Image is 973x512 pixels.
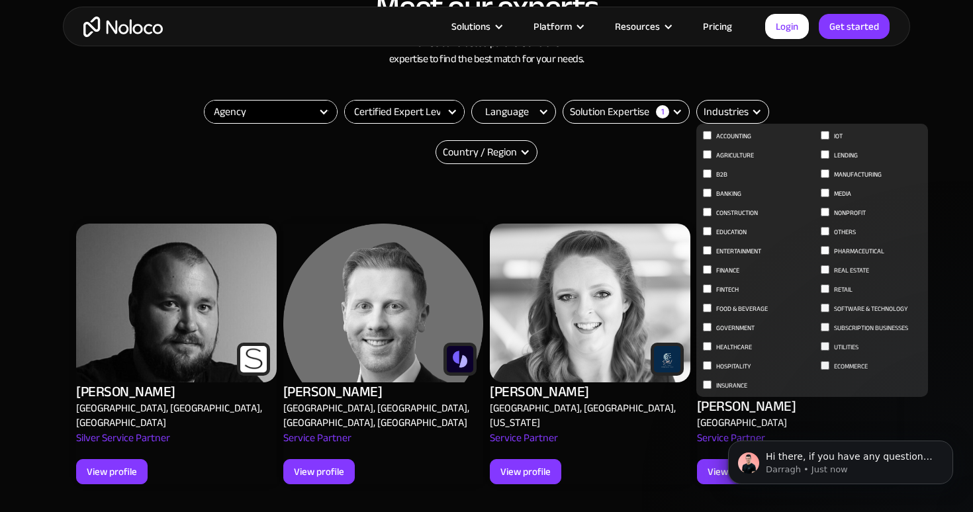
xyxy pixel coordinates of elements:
[517,18,598,35] div: Platform
[834,359,868,374] span: eCommerce
[716,128,751,144] span: Accounting
[834,224,856,240] span: Others
[703,208,712,216] input: Construction
[697,430,765,459] div: Service Partner
[821,342,829,351] input: Utilities
[703,342,712,351] input: Healthcare
[294,463,344,480] div: View profile
[471,100,556,124] form: Email Form
[686,18,749,35] a: Pricing
[283,224,484,382] img: Alex Vyshnevskiy - Noloco app builder Expert
[443,144,517,160] div: Country / Region
[76,430,170,459] div: Silver Service Partner
[703,323,712,331] input: Government
[716,320,755,336] span: Government
[821,323,829,331] input: Subscription Businesses
[615,18,660,35] div: Resources
[490,382,589,401] div: [PERSON_NAME]
[821,304,829,312] input: Software & Technology
[76,382,175,401] div: [PERSON_NAME]
[563,100,690,124] form: Email Form
[703,265,712,274] input: Finance
[834,263,869,278] span: Real Estate
[490,430,558,459] div: Service Partner
[703,361,712,370] input: Hospitality
[704,104,749,120] div: Industries
[716,301,768,317] span: Food & Beverage
[83,17,163,37] a: home
[656,105,669,118] div: 1
[697,415,787,430] div: [GEOGRAPHIC_DATA]
[821,246,829,255] input: Pharmaceutical
[708,463,758,480] div: View profile
[76,35,897,67] h3: Browse our trusted partners and their expertise to find the best match for your needs.
[283,401,477,430] div: [GEOGRAPHIC_DATA], [GEOGRAPHIC_DATA], [GEOGRAPHIC_DATA], [GEOGRAPHIC_DATA]
[451,18,490,35] div: Solutions
[500,463,551,480] div: View profile
[471,100,556,124] div: Language
[716,359,751,374] span: Hospitality
[834,167,882,183] span: Manufacturing
[834,148,858,163] span: Lending
[703,189,712,197] input: Banking
[765,14,809,39] a: Login
[716,186,741,202] span: Banking
[819,14,890,39] a: Get started
[834,339,858,355] span: Utilities
[821,189,829,197] input: Media
[703,380,712,389] input: Insurance
[703,246,712,255] input: Entertainment
[821,131,829,140] input: IoT
[834,282,853,298] span: Retail
[834,186,851,202] span: Media
[570,104,649,120] div: Solution Expertise
[696,124,928,397] nav: Industries
[703,304,712,312] input: Food & Beverage
[834,205,866,221] span: Nonprofit
[821,169,829,178] input: Manufacturing
[436,140,537,164] div: Country / Region
[533,18,572,35] div: Platform
[703,131,712,140] input: Accounting
[204,100,338,124] form: Filter
[716,263,739,278] span: Finance
[76,224,277,382] img: Alex Vyshnevskiy - Noloco app builder Expert
[485,104,529,120] div: Language
[716,339,752,355] span: Healthcare
[716,148,754,163] span: Agriculture
[283,430,351,459] div: Service Partner
[821,265,829,274] input: Real Estate
[703,169,712,178] input: B2B
[696,100,769,124] form: Email Form
[834,243,884,259] span: Pharmaceutical
[344,100,465,124] form: Filter
[490,224,690,382] img: Alex Vyshnevskiy - Noloco app builder Expert
[563,100,690,124] div: Solution Expertise1
[703,227,712,235] input: Education
[76,401,270,430] div: [GEOGRAPHIC_DATA], [GEOGRAPHIC_DATA], [GEOGRAPHIC_DATA]
[283,207,484,501] a: Alex Vyshnevskiy - Noloco app builder Expert[PERSON_NAME][GEOGRAPHIC_DATA], [GEOGRAPHIC_DATA], [G...
[834,320,908,336] span: Subscription Businesses
[834,128,843,144] span: IoT
[716,224,747,240] span: Education
[598,18,686,35] div: Resources
[703,284,712,293] input: Fintech
[76,207,277,501] a: Alex Vyshnevskiy - Noloco app builder Expert[PERSON_NAME][GEOGRAPHIC_DATA], [GEOGRAPHIC_DATA], [G...
[716,205,758,221] span: Construction
[716,243,761,259] span: Entertainment
[696,100,769,124] div: Industries
[697,397,796,415] div: [PERSON_NAME]
[703,150,712,159] input: Agriculture
[821,361,829,370] input: eCommerce
[834,301,907,317] span: Software & Technology
[716,378,747,394] span: Insurance
[716,282,739,298] span: Fintech
[821,227,829,235] input: Others
[708,413,973,505] iframe: Intercom notifications message
[436,140,537,164] form: Email Form
[821,284,829,293] input: Retail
